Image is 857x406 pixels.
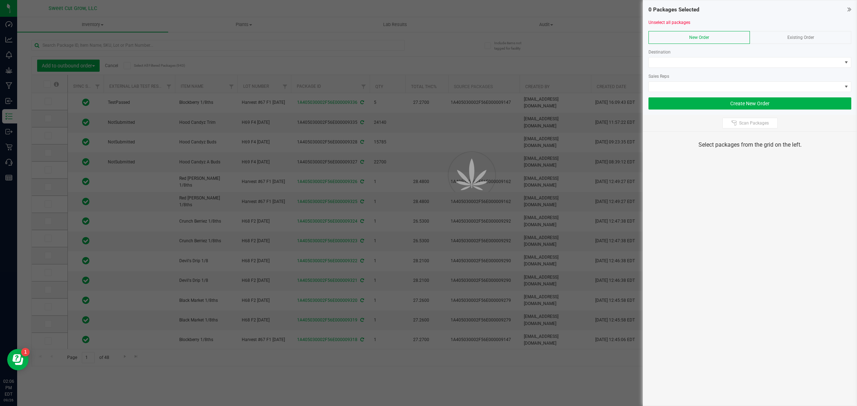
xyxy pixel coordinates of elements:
[648,97,851,110] button: Create New Order
[787,35,814,40] span: Existing Order
[648,74,669,79] span: Sales Reps
[21,348,30,356] iframe: Resource center unread badge
[722,118,778,128] button: Scan Packages
[689,35,709,40] span: New Order
[739,120,769,126] span: Scan Packages
[648,20,690,25] a: Unselect all packages
[7,349,29,370] iframe: Resource center
[648,50,671,55] span: Destination
[652,141,848,149] div: Select packages from the grid on the left.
